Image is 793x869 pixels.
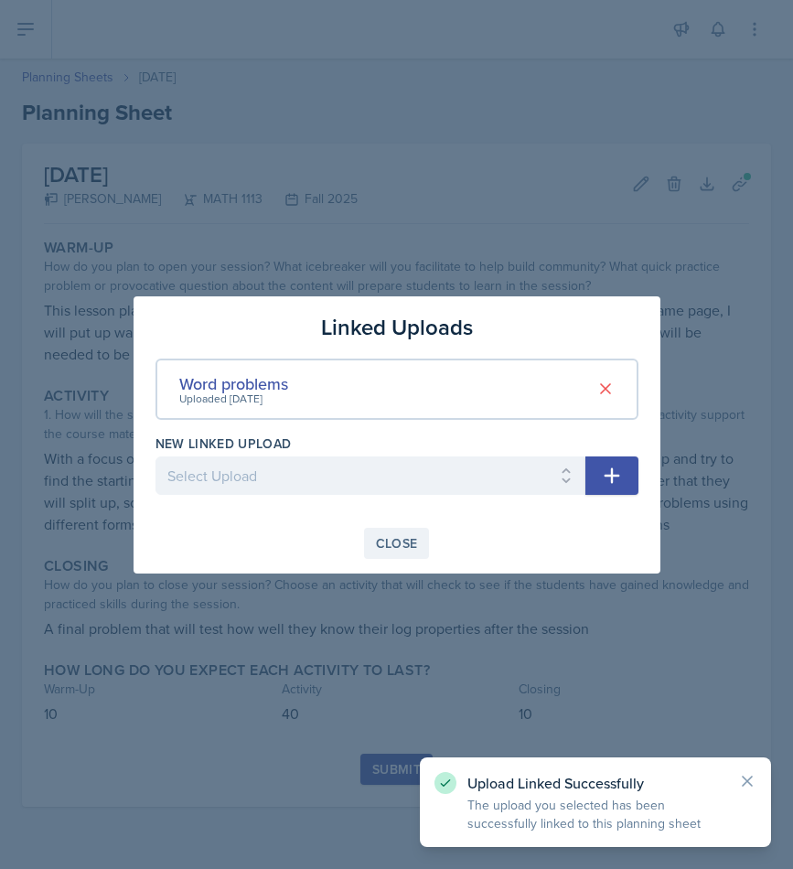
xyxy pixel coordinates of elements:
[376,536,418,551] div: Close
[155,434,292,453] label: New Linked Upload
[179,371,288,396] div: Word problems
[179,391,288,407] div: Uploaded [DATE]
[364,528,430,559] button: Close
[321,311,473,344] h3: Linked Uploads
[467,774,723,792] p: Upload Linked Successfully
[467,796,723,832] p: The upload you selected has been successfully linked to this planning sheet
